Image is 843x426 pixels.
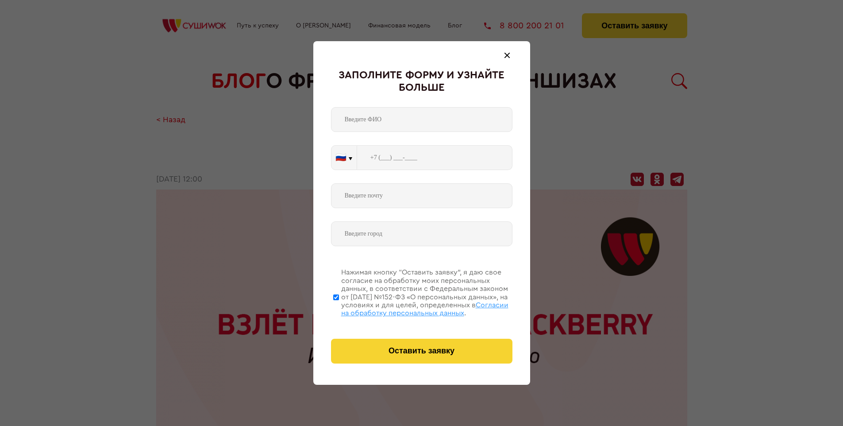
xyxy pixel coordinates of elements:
[331,107,512,132] input: Введите ФИО
[357,145,512,170] input: +7 (___) ___-____
[331,183,512,208] input: Введите почту
[331,146,357,170] button: 🇷🇺
[331,221,512,246] input: Введите город
[341,268,512,317] div: Нажимая кнопку “Оставить заявку”, я даю свое согласие на обработку моих персональных данных, в со...
[341,302,508,317] span: Согласии на обработку персональных данных
[331,339,512,364] button: Оставить заявку
[331,70,512,94] div: Заполните форму и узнайте больше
